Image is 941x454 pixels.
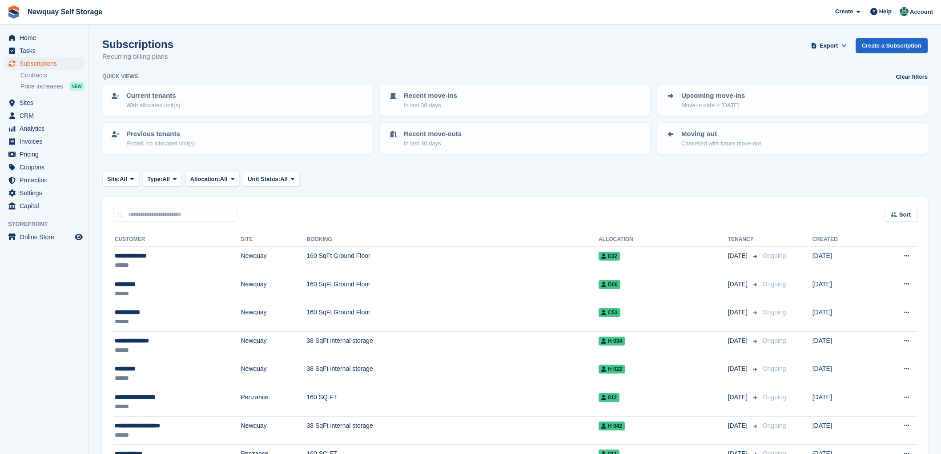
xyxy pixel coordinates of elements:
[812,331,873,360] td: [DATE]
[241,247,307,275] td: Newquay
[7,5,20,19] img: stora-icon-8386f47178a22dfd0bd8f6a31ec36ba5ce8667c1dd55bd0f319d3a0aa187defe.svg
[20,187,73,199] span: Settings
[20,96,73,109] span: Sites
[20,71,84,80] a: Contracts
[728,336,749,346] span: [DATE]
[681,101,745,110] p: Move-in date > [DATE]
[404,129,462,139] p: Recent move-outs
[4,32,84,44] a: menu
[658,124,927,153] a: Moving out Cancelled with future move-out
[599,365,625,374] span: H 022
[4,109,84,122] a: menu
[69,82,84,91] div: NEW
[4,96,84,109] a: menu
[820,41,838,50] span: Export
[728,393,749,402] span: [DATE]
[243,172,299,186] button: Unit Status: All
[306,233,598,247] th: Booking
[599,233,728,247] th: Allocation
[220,175,228,184] span: All
[306,303,598,332] td: 160 SqFt Ground Floor
[20,81,84,91] a: Price increases NEW
[763,337,786,344] span: Ongoing
[728,308,749,317] span: [DATE]
[306,275,598,303] td: 160 SqFt Ground Floor
[102,38,173,50] h1: Subscriptions
[241,388,307,417] td: Penzance
[103,85,372,115] a: Current tenants With allocated unit(s)
[728,233,759,247] th: Tenancy
[20,82,63,91] span: Price increases
[107,175,120,184] span: Site:
[306,247,598,275] td: 160 SqFt Ground Floor
[103,124,372,153] a: Previous tenants Ended, no allocated unit(s)
[4,148,84,161] a: menu
[143,172,182,186] button: Type: All
[4,44,84,57] a: menu
[812,275,873,303] td: [DATE]
[190,175,220,184] span: Allocation:
[280,175,288,184] span: All
[306,331,598,360] td: 38 SqFt internal storage
[241,233,307,247] th: Site
[599,308,620,317] span: C53
[20,174,73,186] span: Protection
[728,251,749,261] span: [DATE]
[599,422,625,430] span: H 042
[599,252,620,261] span: E02
[404,101,457,110] p: In last 30 days
[856,38,928,53] a: Create a Subscription
[899,210,911,219] span: Sort
[20,200,73,212] span: Capital
[8,220,88,229] span: Storefront
[728,280,749,289] span: [DATE]
[126,101,180,110] p: With allocated unit(s)
[681,129,761,139] p: Moving out
[812,416,873,445] td: [DATE]
[381,124,649,153] a: Recent move-outs In last 30 days
[4,57,84,70] a: menu
[4,122,84,135] a: menu
[4,200,84,212] a: menu
[835,7,853,16] span: Create
[185,172,240,186] button: Allocation: All
[24,4,106,19] a: Newquay Self Storage
[241,303,307,332] td: Newquay
[102,72,138,80] h6: Quick views
[102,172,139,186] button: Site: All
[126,91,180,101] p: Current tenants
[20,135,73,148] span: Invoices
[148,175,163,184] span: Type:
[306,388,598,417] td: 160 SQ FT
[812,360,873,388] td: [DATE]
[658,85,927,115] a: Upcoming move-ins Move-in date > [DATE]
[4,231,84,243] a: menu
[381,85,649,115] a: Recent move-ins In last 30 days
[404,139,462,148] p: In last 30 days
[20,231,73,243] span: Online Store
[599,393,619,402] span: 012
[20,109,73,122] span: CRM
[20,57,73,70] span: Subscriptions
[896,72,928,81] a: Clear filters
[763,309,786,316] span: Ongoing
[763,365,786,372] span: Ongoing
[126,139,195,148] p: Ended, no allocated unit(s)
[20,161,73,173] span: Coupons
[241,360,307,388] td: Newquay
[812,247,873,275] td: [DATE]
[248,175,280,184] span: Unit Status:
[763,281,786,288] span: Ongoing
[812,303,873,332] td: [DATE]
[763,422,786,429] span: Ongoing
[20,32,73,44] span: Home
[241,275,307,303] td: Newquay
[900,7,909,16] img: JON
[120,175,127,184] span: All
[4,174,84,186] a: menu
[728,364,749,374] span: [DATE]
[404,91,457,101] p: Recent move-ins
[728,421,749,430] span: [DATE]
[126,129,195,139] p: Previous tenants
[102,52,173,62] p: Recurring billing plans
